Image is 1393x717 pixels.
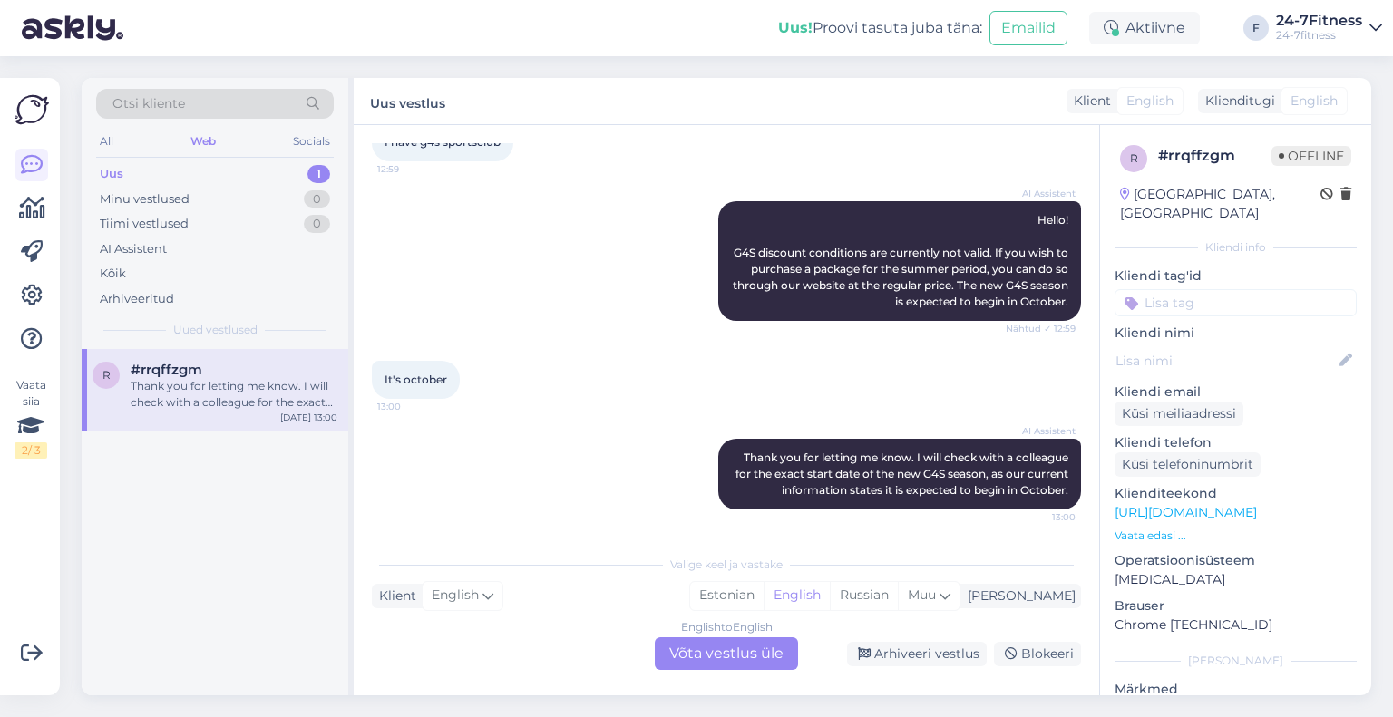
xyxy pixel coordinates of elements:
[1120,185,1320,223] div: [GEOGRAPHIC_DATA], [GEOGRAPHIC_DATA]
[1198,92,1275,111] div: Klienditugi
[1271,146,1351,166] span: Offline
[989,11,1067,45] button: Emailid
[307,165,330,183] div: 1
[1276,28,1362,43] div: 24-7fitness
[372,557,1081,573] div: Valige keel ja vastake
[994,642,1081,666] div: Blokeeri
[1115,570,1357,589] p: [MEDICAL_DATA]
[1115,266,1357,286] p: Kliendi tag'id
[15,92,49,127] img: Askly Logo
[1115,528,1357,544] p: Vaata edasi ...
[908,586,936,603] span: Muu
[377,400,445,413] span: 13:00
[15,377,47,459] div: Vaata siia
[1115,433,1357,452] p: Kliendi telefon
[1276,14,1362,28] div: 24-7Fitness
[690,582,764,609] div: Estonian
[370,89,445,113] label: Uus vestlus
[100,190,190,208] div: Minu vestlused
[1115,551,1357,570] p: Operatsioonisüsteem
[1126,92,1174,111] span: English
[735,451,1071,497] span: Thank you for letting me know. I will check with a colleague for the exact start date of the new ...
[432,586,479,606] span: English
[1115,402,1243,426] div: Küsi meiliaadressi
[830,582,898,609] div: Russian
[1115,653,1357,669] div: [PERSON_NAME]
[1291,92,1338,111] span: English
[1115,615,1357,635] p: Chrome [TECHNICAL_ID]
[1008,424,1076,438] span: AI Assistent
[1243,15,1269,41] div: F
[1008,187,1076,200] span: AI Assistent
[655,637,798,670] div: Võta vestlus üle
[1276,14,1382,43] a: 24-7Fitness24-7fitness
[304,215,330,233] div: 0
[1130,151,1138,165] span: r
[960,586,1076,606] div: [PERSON_NAME]
[15,442,47,459] div: 2 / 3
[187,130,219,153] div: Web
[1089,12,1200,44] div: Aktiivne
[1115,484,1357,503] p: Klienditeekond
[1006,322,1076,335] span: Nähtud ✓ 12:59
[1008,510,1076,524] span: 13:00
[100,290,174,308] div: Arhiveeritud
[847,642,987,666] div: Arhiveeri vestlus
[1115,680,1357,699] p: Märkmed
[173,322,258,338] span: Uued vestlused
[1115,289,1357,316] input: Lisa tag
[372,586,416,606] div: Klient
[280,411,337,424] div: [DATE] 13:00
[304,190,330,208] div: 0
[289,130,334,153] div: Socials
[100,165,123,183] div: Uus
[1115,324,1357,343] p: Kliendi nimi
[1115,239,1357,256] div: Kliendi info
[100,265,126,283] div: Kõik
[385,373,447,386] span: It's october
[1115,452,1261,477] div: Küsi telefoninumbrit
[1115,351,1336,371] input: Lisa nimi
[377,162,445,176] span: 12:59
[1115,383,1357,402] p: Kliendi email
[131,378,337,411] div: Thank you for letting me know. I will check with a colleague for the exact start date of the new ...
[681,619,773,635] div: English to English
[778,17,982,39] div: Proovi tasuta juba täna:
[100,215,189,233] div: Tiimi vestlused
[102,368,111,382] span: r
[1158,145,1271,167] div: # rrqffzgm
[1115,504,1257,520] a: [URL][DOMAIN_NAME]
[112,94,185,113] span: Otsi kliente
[764,582,830,609] div: English
[1067,92,1111,111] div: Klient
[96,130,117,153] div: All
[778,19,813,36] b: Uus!
[1115,596,1357,615] p: Brauser
[100,240,167,258] div: AI Assistent
[131,362,202,378] span: #rrqffzgm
